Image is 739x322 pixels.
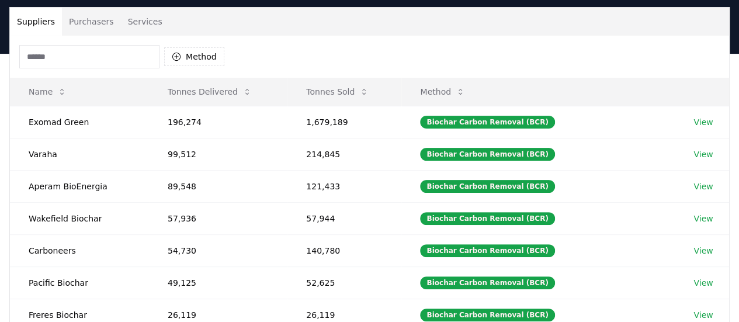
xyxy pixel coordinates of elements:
td: 214,845 [287,138,401,170]
button: Services [121,8,169,36]
div: Biochar Carbon Removal (BCR) [420,212,554,225]
td: Wakefield Biochar [10,202,149,234]
a: View [693,181,713,192]
td: Varaha [10,138,149,170]
a: View [693,116,713,128]
td: Pacific Biochar [10,266,149,299]
td: 49,125 [149,266,287,299]
td: 99,512 [149,138,287,170]
td: 89,548 [149,170,287,202]
a: View [693,309,713,321]
button: Method [411,80,474,103]
td: 57,944 [287,202,401,234]
td: 196,274 [149,106,287,138]
td: 54,730 [149,234,287,266]
div: Biochar Carbon Removal (BCR) [420,148,554,161]
button: Tonnes Sold [297,80,378,103]
div: Biochar Carbon Removal (BCR) [420,309,554,321]
td: 52,625 [287,266,401,299]
a: View [693,213,713,224]
button: Name [19,80,76,103]
td: 140,780 [287,234,401,266]
a: View [693,277,713,289]
div: Biochar Carbon Removal (BCR) [420,244,554,257]
td: 57,936 [149,202,287,234]
button: Purchasers [62,8,121,36]
div: Biochar Carbon Removal (BCR) [420,180,554,193]
button: Method [164,47,224,66]
td: Exomad Green [10,106,149,138]
button: Suppliers [10,8,62,36]
div: Biochar Carbon Removal (BCR) [420,116,554,129]
a: View [693,148,713,160]
div: Biochar Carbon Removal (BCR) [420,276,554,289]
td: Aperam BioEnergia [10,170,149,202]
td: Carboneers [10,234,149,266]
button: Tonnes Delivered [158,80,261,103]
td: 121,433 [287,170,401,202]
td: 1,679,189 [287,106,401,138]
a: View [693,245,713,257]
